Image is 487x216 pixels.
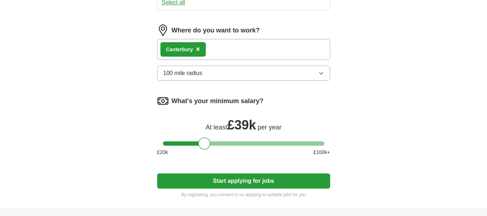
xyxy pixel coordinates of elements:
span: per year [258,124,282,131]
img: salary.png [157,95,169,107]
span: £ 20 k [157,149,168,156]
button: 100 mile radius [157,66,330,81]
span: £ 39k [227,118,256,132]
button: × [196,44,200,55]
img: location.png [157,25,169,36]
p: By registering, you consent to us applying to suitable jobs for you [157,191,330,198]
button: Start applying for jobs [157,173,330,189]
label: What's your minimum salary? [172,96,264,106]
span: At least [205,124,227,131]
div: Canterbury [166,46,193,53]
span: × [196,45,200,53]
span: £ 100 k+ [313,149,330,156]
span: 100 mile radius [163,69,203,78]
label: Where do you want to work? [172,26,260,35]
